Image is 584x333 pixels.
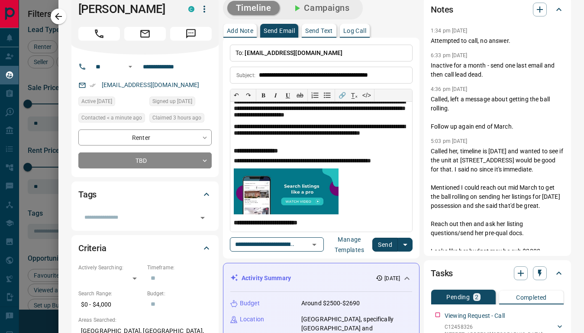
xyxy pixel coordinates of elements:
[245,49,342,56] span: [EMAIL_ADDRESS][DOMAIN_NAME]
[78,2,175,16] h1: [PERSON_NAME]
[188,6,194,12] div: condos.ca
[309,89,321,101] button: Numbered list
[240,299,260,308] p: Budget
[305,28,333,34] p: Send Text
[431,61,564,79] p: Inactive for a month - send one last email and then call lead dead.
[301,299,360,308] p: Around $2500-$2690
[343,28,366,34] p: Log Call
[270,89,282,101] button: 𝑰
[78,184,212,205] div: Tags
[297,92,303,99] s: ab
[78,316,212,324] p: Areas Searched:
[336,89,348,101] button: 🔗
[242,274,291,283] p: Activity Summary
[446,294,470,300] p: Pending
[326,238,372,252] button: Manage Templates
[152,97,192,106] span: Signed up [DATE]
[321,89,333,101] button: Bullet list
[152,113,201,122] span: Claimed 3 hours ago
[431,3,453,16] h2: Notes
[431,52,468,58] p: 6:33 pm [DATE]
[78,238,212,259] div: Criteria
[372,238,413,252] div: split button
[102,81,200,88] a: [EMAIL_ADDRESS][DOMAIN_NAME]
[431,266,453,280] h2: Tasks
[170,27,212,41] span: Message
[78,27,120,41] span: Call
[445,323,542,331] p: C12458326
[147,264,212,272] p: Timeframe:
[431,263,564,284] div: Tasks
[78,97,145,109] div: Mon Oct 13 2025
[125,61,136,72] button: Open
[264,28,295,34] p: Send Email
[78,113,145,125] div: Wed Oct 15 2025
[78,129,212,145] div: Renter
[308,239,320,251] button: Open
[258,89,270,101] button: 𝐁
[227,28,253,34] p: Add Note
[78,297,143,312] p: $0 - $4,000
[78,188,97,201] h2: Tags
[227,1,280,15] button: Timeline
[78,264,143,272] p: Actively Searching:
[294,89,306,101] button: ab
[149,113,212,125] div: Wed Oct 15 2025
[384,275,400,282] p: [DATE]
[240,315,264,324] p: Location
[236,71,255,79] p: Subject:
[475,294,478,300] p: 2
[286,92,290,99] span: 𝐔
[445,311,505,320] p: Viewing Request - Call
[431,28,468,34] p: 1:34 pm [DATE]
[431,36,564,45] p: Attempted to call, no answer.
[230,45,413,61] p: To:
[78,241,106,255] h2: Criteria
[372,238,398,252] button: Send
[282,89,294,101] button: 𝐔
[431,86,468,92] p: 4:36 pm [DATE]
[516,294,547,301] p: Completed
[124,27,166,41] span: Email
[197,212,209,224] button: Open
[147,290,212,297] p: Budget:
[431,138,468,144] p: 5:03 pm [DATE]
[348,89,361,101] button: T̲ₓ
[90,82,96,88] svg: Email Verified
[81,97,112,106] span: Active [DATE]
[230,270,412,286] div: Activity Summary[DATE]
[242,89,255,101] button: ↷
[149,97,212,109] div: Thu Mar 05 2020
[81,113,142,122] span: Contacted < a minute ago
[78,290,143,297] p: Search Range:
[230,89,242,101] button: ↶
[234,168,339,214] img: search_like_a_pro.jpg
[431,95,564,131] p: Called, left a message about getting the ball rolling. Follow up again end of March.
[361,89,373,101] button: </>
[283,1,358,15] button: Campaigns
[78,152,212,168] div: TBD
[431,147,564,256] p: Called her, timeline is [DATE] and wanted to see if the unit at [STREET_ADDRESS] would be good fo...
